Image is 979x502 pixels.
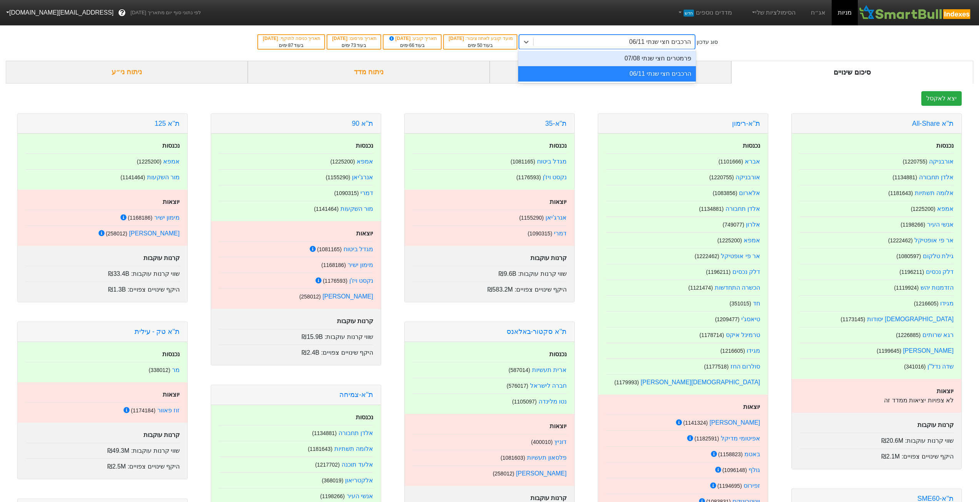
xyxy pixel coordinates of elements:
strong: נכנסות [549,142,567,149]
span: 87 [288,43,293,48]
a: אנרג'יאן [352,174,373,180]
small: ( 749077 ) [722,222,744,228]
small: ( 1220755 ) [709,174,734,180]
small: ( 1225200 ) [330,158,355,165]
small: ( 1181643 ) [308,446,332,452]
small: ( 1134881 ) [699,206,724,212]
small: ( 1225200 ) [137,158,162,165]
span: ₪1.3B [108,286,126,293]
span: ₪583.2M [487,286,513,293]
div: תאריך קובע : [387,35,437,42]
a: אנרג'יאן [545,214,567,221]
a: נקסט ויז'ן [543,174,567,180]
small: ( 1216605 ) [720,348,745,354]
strong: יוצאות [356,230,373,237]
strong: יוצאות [163,391,180,398]
a: סולרום החז [730,363,760,370]
small: ( 258012 ) [106,230,127,237]
a: ת"א-35 [545,120,567,127]
small: ( 1179993 ) [614,379,639,385]
div: שווי קרנות עוקבות : [25,443,180,455]
div: שווי קרנות עוקבות : [25,266,180,279]
span: ₪9.6B [499,270,516,277]
small: ( 1155290 ) [326,174,350,180]
small: ( 1119924 ) [894,285,919,291]
small: ( 1141464 ) [120,174,145,180]
span: ₪2.5M [107,463,126,470]
small: ( 1081603 ) [500,455,525,461]
a: דמרי [554,230,567,237]
a: מגידו [747,347,760,354]
div: שווי קרנות עוקבות : [799,433,954,445]
strong: נכנסות [549,351,567,357]
small: ( 1225200 ) [911,206,936,212]
a: דלק נכסים [732,269,760,275]
a: אלומה תשתיות [334,445,373,452]
span: [DATE] [449,36,465,41]
span: 66 [409,43,414,48]
a: [DEMOGRAPHIC_DATA][PERSON_NAME] [640,379,760,385]
small: ( 1222462 ) [888,237,913,243]
strong: יוצאות [937,388,954,394]
small: ( 576017 ) [507,383,528,389]
strong: נכנסות [936,142,954,149]
div: ביקושים והיצעים צפויים [490,61,732,83]
span: 50 [477,43,482,48]
div: מועד קובע לאחוז ציבור : [448,35,512,42]
strong: קרנות עוקבות [530,255,567,261]
div: ניתוח ני״ע [6,61,248,83]
div: שווי קרנות עוקבות : [412,266,567,279]
div: הרכבים חצי שנתי 06/11 [518,66,696,82]
small: ( 368019 ) [322,477,343,484]
a: באטמ [744,451,760,457]
small: ( 1121474 ) [688,285,713,291]
a: דלק נכסים [926,269,954,275]
a: שדה נדל"ן [927,363,954,370]
a: נקסט ויז'ן [349,277,374,284]
a: זוז פאוור [157,407,180,414]
div: היקף שינויים צפויים : [25,282,180,294]
a: אר פי אופטיקל [721,253,760,259]
a: אמפא [937,205,954,212]
small: ( 1174184 ) [131,407,155,414]
div: ניתוח מדד [248,61,490,83]
a: מור השקעות [340,205,373,212]
span: [DATE] [388,36,412,41]
small: ( 1173145 ) [841,316,865,322]
a: גילת טלקום [923,253,954,259]
small: ( 587014 ) [509,367,530,373]
a: אלדן תחבורה [339,430,373,436]
small: ( 1096148 ) [722,467,747,473]
small: ( 1209477 ) [715,316,740,322]
a: אלעד תוכנה [342,461,373,468]
a: חברה לישראל [530,382,567,389]
a: [PERSON_NAME] [709,419,760,426]
small: ( 1081165 ) [510,158,535,165]
a: זפירוס [744,482,760,489]
span: 73 [351,43,356,48]
small: ( 1141324 ) [683,420,708,426]
a: הכשרה התחדשות [715,284,760,291]
div: בעוד ימים [387,42,437,49]
small: ( 1198266 ) [320,493,345,499]
strong: יוצאות [743,404,760,410]
a: ת''א סקטור-באלאנס [507,328,567,335]
div: תאריך פרסום : [331,35,377,42]
small: ( 1141464 ) [314,206,339,212]
small: ( 1168186 ) [128,215,152,221]
div: שווי קרנות עוקבות : [219,329,373,342]
a: אלומה תשתיות [915,190,954,196]
a: ת''א 125 [155,120,180,127]
small: ( 1083856 ) [713,190,737,196]
a: אמפא [163,158,180,165]
small: ( 1194695 ) [717,483,742,489]
a: מר [172,367,180,373]
small: ( 338012 ) [148,367,170,373]
a: מגידו [940,300,954,307]
strong: קרנות עוקבות [530,495,567,501]
strong: יוצאות [163,198,180,205]
small: ( 1217702 ) [315,462,340,468]
a: אלדן תחבורה [725,205,760,212]
small: ( 351015 ) [729,300,751,307]
a: דמרי [360,190,373,196]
